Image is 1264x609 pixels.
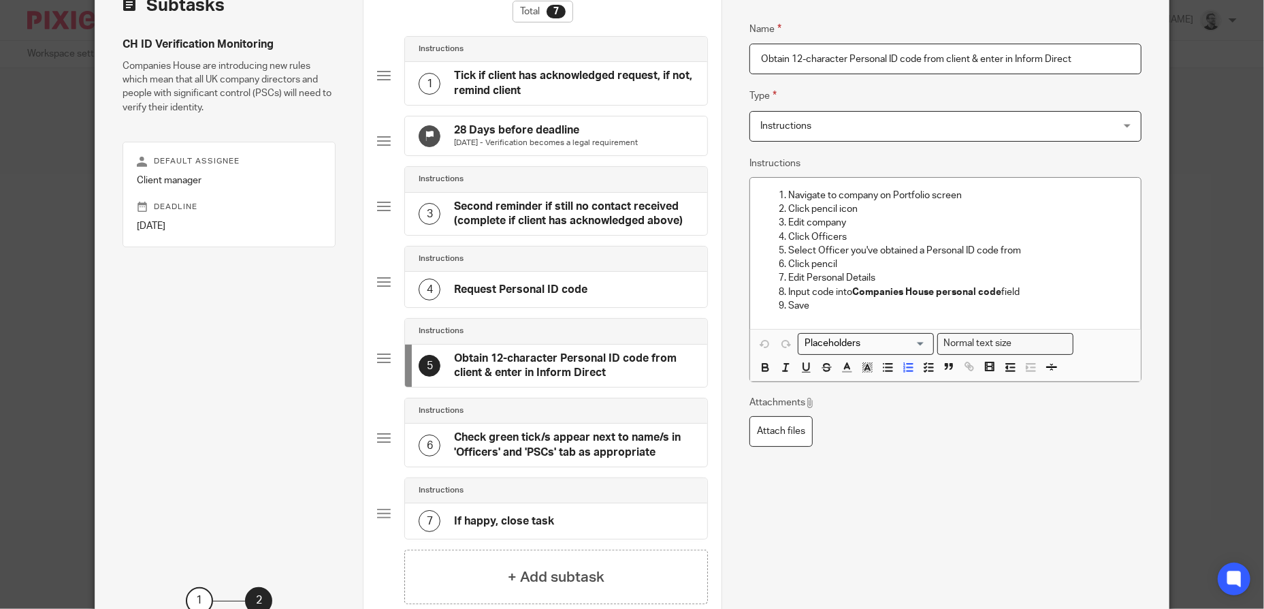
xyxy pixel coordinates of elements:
h4: Second reminder if still no contact received (complete if client has acknowledged above) [454,200,693,229]
h4: Instructions [419,326,464,337]
h4: Check green tick/s appear next to name/s in 'Officers' and 'PSCs' tab as appropriate [454,431,693,460]
p: [DATE] [137,219,321,233]
label: Name [749,21,781,37]
p: Save [788,299,1130,313]
h4: Obtain 12-character Personal ID code from client & enter in Inform Direct [454,352,693,381]
div: 4 [419,279,440,300]
p: Edit company [788,216,1130,230]
div: Placeholders [798,333,934,354]
h4: Tick if client has acknowledged request, if not, remind client [454,69,693,98]
h4: 28 Days before deadline [454,123,638,138]
label: Attach files [749,416,813,447]
p: Click pencil [788,257,1130,271]
div: 7 [419,510,440,532]
p: Deadline [137,202,321,213]
p: [DATE] - Verification becomes a legal requirement [454,138,638,149]
div: 5 [419,355,440,377]
h4: Instructions [419,174,464,185]
p: Edit Personal Details [788,271,1130,285]
h4: CH ID Verification Monitoring [123,37,336,52]
p: Client manager [137,174,321,187]
div: Total [513,1,573,22]
h4: Instructions [419,405,464,416]
p: Select Officer you've obtained a Personal ID code from [788,244,1130,257]
div: 6 [419,435,440,456]
div: Search for option [937,333,1073,354]
div: Search for option [798,333,934,354]
div: 3 [419,203,440,225]
strong: Companies House personal code [852,287,1001,297]
input: Search for option [1016,337,1065,351]
p: Companies House are introducing new rules which mean that all UK company directors and people wit... [123,59,336,114]
span: Instructions [760,121,811,131]
p: Default assignee [137,156,321,167]
h4: Request Personal ID code [454,283,587,297]
p: Input code into field [788,285,1130,299]
span: Normal text size [941,337,1015,351]
h4: If happy, close task [454,514,554,529]
h4: Instructions [419,253,464,264]
h4: + Add subtask [508,567,604,588]
label: Type [749,88,777,104]
p: Click pencil icon [788,202,1130,216]
div: 7 [547,5,566,18]
label: Instructions [749,157,800,170]
input: Search for option [800,337,926,351]
div: 1 [419,73,440,95]
div: Text styles [937,333,1073,354]
p: Click Officers [788,230,1130,244]
p: Attachments [749,396,815,409]
h4: Instructions [419,485,464,496]
h4: Instructions [419,44,464,54]
p: Navigate to company on Portfolio screen [788,189,1130,202]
